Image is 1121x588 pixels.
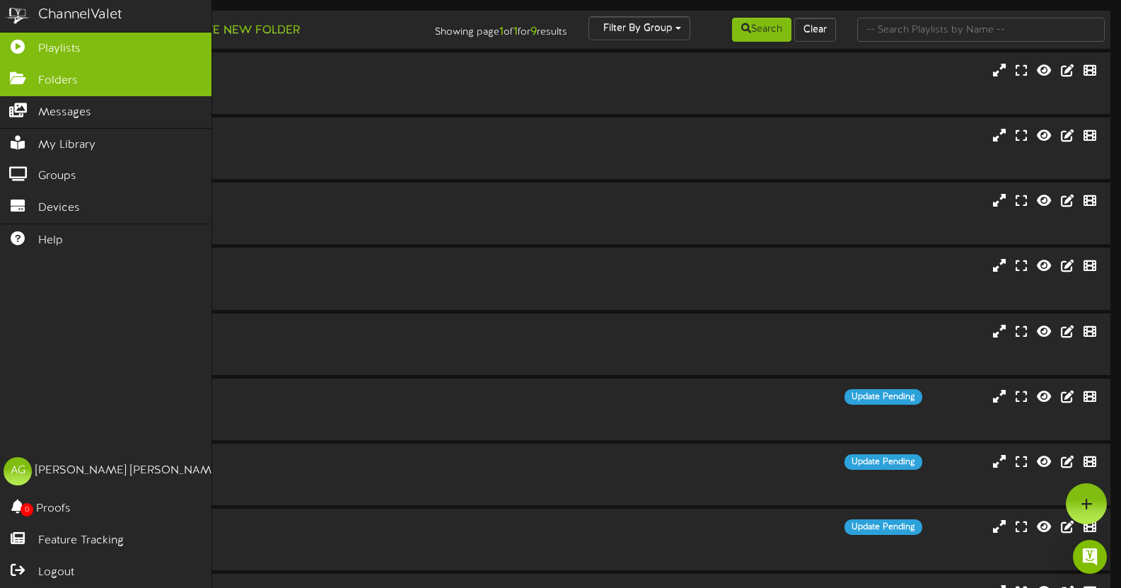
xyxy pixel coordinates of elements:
[57,258,479,275] div: CC - Hall
[57,519,479,536] div: FLC - Stairwell
[57,340,479,352] div: Landscape ( 16:9 )
[38,200,80,217] span: Devices
[57,221,479,234] div: # 10161
[57,324,479,340] div: CC- Foyer
[399,16,578,40] div: Showing page of for results
[38,105,91,121] span: Messages
[57,352,479,364] div: # 9090
[588,16,690,40] button: Filter By Group
[4,457,32,485] div: AG
[57,389,479,405] div: FLC - Foyer
[38,233,63,249] span: Help
[36,501,71,517] span: Proofs
[57,156,479,168] div: # 10160
[530,25,537,38] strong: 9
[57,405,479,417] div: Landscape ( 16:9 )
[38,73,78,89] span: Folders
[57,79,479,91] div: Landscape ( 16:9 )
[732,18,791,42] button: Search
[794,18,836,42] button: Clear
[21,503,33,517] span: 0
[38,168,76,185] span: Groups
[57,471,479,483] div: Landscape ( 16:9 )
[57,483,479,495] div: # 9089
[38,565,74,581] span: Logout
[844,389,922,405] div: Update Pending
[57,193,479,209] div: Cafe 3
[844,519,922,535] div: Update Pending
[35,463,221,479] div: [PERSON_NAME] [PERSON_NAME]
[38,533,124,549] span: Feature Tracking
[57,287,479,299] div: # 9091
[57,536,479,548] div: Landscape ( 16:9 )
[1073,540,1107,574] div: Open Intercom Messenger
[844,454,922,470] div: Update Pending
[57,454,479,471] div: FLC - Level 3
[57,63,479,79] div: Cafe 1
[57,128,479,144] div: Cafe 2
[57,209,479,221] div: Landscape ( 16:9 )
[38,137,95,154] span: My Library
[57,548,479,560] div: # 9088
[57,91,479,103] div: # 10159
[38,5,122,25] div: ChannelValet
[513,25,518,38] strong: 1
[57,144,479,156] div: Landscape ( 16:9 )
[499,25,504,38] strong: 1
[857,18,1105,42] input: -- Search Playlists by Name --
[57,275,479,287] div: Landscape ( 16:9 )
[57,417,479,430] div: # 9087
[163,22,304,40] button: Create New Folder
[38,41,81,57] span: Playlists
